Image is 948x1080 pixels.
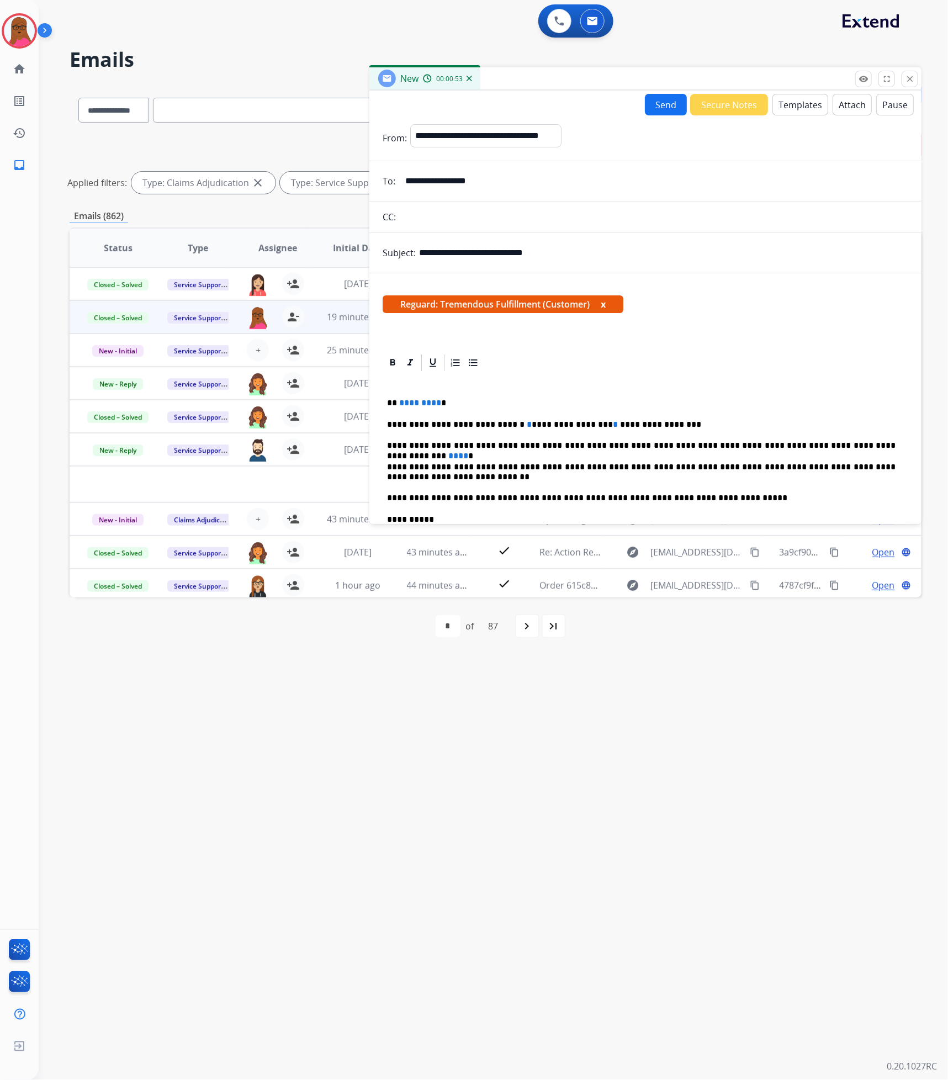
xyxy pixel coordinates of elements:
span: Open [872,579,895,592]
p: Emails (862) [70,209,128,223]
span: Closed – Solved [87,547,149,559]
button: x [601,298,606,311]
img: agent-avatar [247,541,269,564]
mat-icon: home [13,62,26,76]
span: Service Support [167,378,230,390]
mat-icon: person_add [287,410,300,423]
div: Bullet List [465,354,481,371]
mat-icon: close [251,176,264,189]
mat-icon: person_add [287,579,300,592]
span: Assignee [258,241,297,255]
span: 00:00:53 [436,75,463,83]
div: Italic [402,354,419,371]
mat-icon: content_copy [829,580,839,590]
mat-icon: person_add [287,546,300,559]
div: of [466,620,474,633]
button: Secure Notes [690,94,768,115]
span: Service Support [167,312,230,324]
img: agent-avatar [247,273,269,296]
p: 0.20.1027RC [887,1060,937,1073]
span: + [256,343,261,357]
button: + [247,339,269,361]
mat-icon: last_page [547,620,560,633]
mat-icon: explore [626,546,639,559]
span: 3a9cf90e-eb81-4baa-b211-24c347f09efa [780,546,944,558]
mat-icon: fullscreen [882,74,892,84]
span: Closed – Solved [87,580,149,592]
span: 43 minutes ago [407,546,471,558]
img: agent-avatar [247,574,269,597]
span: New - Initial [92,514,144,526]
mat-icon: check [497,577,511,590]
p: Subject: [383,246,416,260]
button: Pause [876,94,914,115]
button: + [247,508,269,530]
span: Service Support [167,444,230,456]
div: Underline [425,354,441,371]
img: agent-avatar [247,372,269,395]
div: 87 [480,615,507,637]
button: Attach [833,94,872,115]
span: Order 615c8a1b-d50d-429b-8218-4c2bb6274da5 [540,579,740,591]
span: Reguard: Tremendous Fulfillment (Customer) [383,295,623,313]
span: Status [104,241,133,255]
div: Type: Claims Adjudication [131,172,276,194]
mat-icon: person_add [287,512,300,526]
span: 44 minutes ago [407,579,471,591]
span: Closed – Solved [87,312,149,324]
span: Open [872,546,895,559]
mat-icon: person_add [287,377,300,390]
span: Initial Date [333,241,383,255]
mat-icon: person_add [287,443,300,456]
mat-icon: person_add [287,343,300,357]
mat-icon: content_copy [750,547,760,557]
mat-icon: close [905,74,915,84]
p: Applied filters: [67,176,127,189]
mat-icon: content_copy [829,547,839,557]
span: 19 minutes ago [327,311,391,323]
p: To: [383,174,395,188]
span: New [400,72,419,84]
img: agent-avatar [247,306,269,329]
span: Closed – Solved [87,279,149,290]
span: [DATE] [344,377,372,389]
span: [DATE] [344,443,372,456]
mat-icon: person_remove [287,310,300,324]
span: Service Support [167,279,230,290]
span: 4787cf9f-7b47-42c0-b630-93be87b26d16 [780,579,947,591]
span: 25 minutes ago [327,344,391,356]
span: Service Support [167,411,230,423]
span: [DATE] [344,278,372,290]
mat-icon: list_alt [13,94,26,108]
span: [EMAIL_ADDRESS][DOMAIN_NAME] [650,546,743,559]
span: New - Reply [93,444,143,456]
mat-icon: history [13,126,26,140]
button: Send [645,94,687,115]
mat-icon: check [497,544,511,557]
mat-icon: remove_red_eye [859,74,868,84]
span: Service Support [167,547,230,559]
span: Closed – Solved [87,411,149,423]
span: Service Support [167,345,230,357]
mat-icon: language [901,580,911,590]
span: [EMAIL_ADDRESS][DOMAIN_NAME] [650,579,743,592]
button: Templates [772,94,828,115]
h2: Emails [70,49,921,71]
p: CC: [383,210,396,224]
mat-icon: inbox [13,158,26,172]
p: From: [383,131,407,145]
mat-icon: explore [626,579,639,592]
span: 1 hour ago [335,579,380,591]
span: Type [188,241,208,255]
mat-icon: language [901,547,911,557]
span: 43 minutes ago [327,513,391,525]
span: [DATE] [344,410,372,422]
div: Bold [384,354,401,371]
span: + [256,512,261,526]
img: agent-avatar [247,438,269,462]
img: agent-avatar [247,405,269,428]
span: Claims Adjudication [167,514,243,526]
mat-icon: content_copy [750,580,760,590]
img: avatar [4,15,35,46]
div: Type: Service Support [280,172,408,194]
